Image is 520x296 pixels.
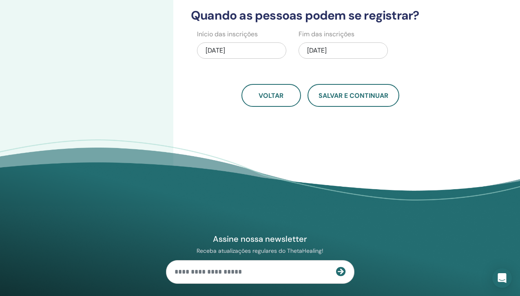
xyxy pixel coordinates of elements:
font: Salvar e continuar [319,91,388,100]
div: Abra o Intercom Messenger [492,268,512,288]
font: Receba atualizações regulares do ThetaHealing! [197,247,323,254]
font: [DATE] [206,46,225,55]
font: Voltar [259,91,283,100]
font: Início das inscrições [197,30,258,38]
button: Salvar e continuar [308,84,399,107]
font: Quando as pessoas podem se registrar? [191,7,419,23]
font: [DATE] [307,46,327,55]
font: Assine nossa newsletter [213,234,307,244]
button: Voltar [241,84,301,107]
font: Fim das inscrições [299,30,354,38]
